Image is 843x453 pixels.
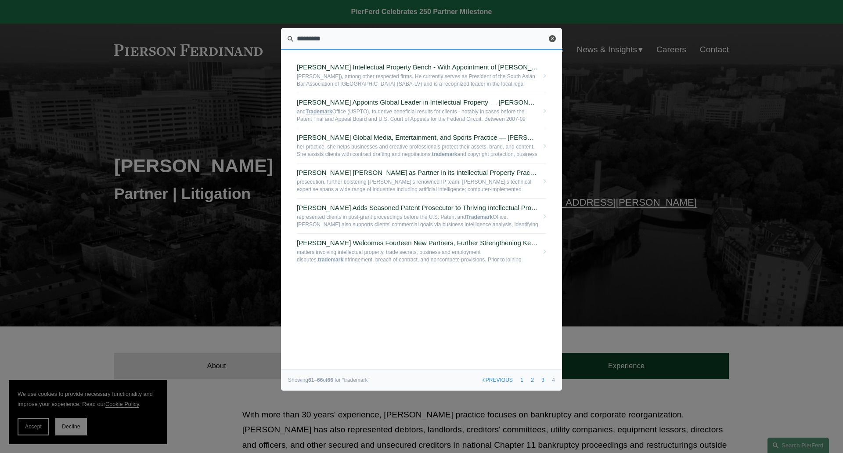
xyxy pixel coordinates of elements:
[297,249,538,262] span: matters involving intellectual property, trade secrets, business and employment disputes, infring...
[288,377,370,383] div: Showing – of
[432,151,458,157] em: trademark
[297,169,538,177] span: [PERSON_NAME] [PERSON_NAME] as Partner in its Intellectual Property Practice — [PERSON_NAME]
[549,370,558,391] a: 4
[297,98,538,106] span: [PERSON_NAME] Appoints Global Leader in Intellectual Property — [PERSON_NAME]
[297,163,546,199] a: [PERSON_NAME] [PERSON_NAME] as Partner in its Intellectual Property Practice — [PERSON_NAME] pros...
[297,128,546,163] a: [PERSON_NAME] Global Media, Entertainment, and Sports Practice — [PERSON_NAME] her practice, she ...
[517,370,526,391] a: 1
[549,35,556,42] a: Close
[297,199,546,234] a: [PERSON_NAME] Adds Seasoned Patent Prosecutor to Thriving Intellectual Property Department — [PER...
[297,73,538,87] span: [PERSON_NAME]), among other respected firms. He currently serves as President of the South Asian ...
[335,377,369,383] span: for “trademark”
[297,63,538,71] span: [PERSON_NAME] Intellectual Property Bench - With Appointment of [PERSON_NAME] as Partner — [PERSO...
[281,28,562,50] input: Search this site
[297,58,546,93] a: [PERSON_NAME] Intellectual Property Bench - With Appointment of [PERSON_NAME] as Partner — [PERSO...
[297,134,538,141] span: [PERSON_NAME] Global Media, Entertainment, and Sports Practice — [PERSON_NAME]
[466,214,493,220] em: Trademark
[297,108,538,122] span: and Office (USPTO), to derive beneficial results for clients - notably in cases before the Patent...
[297,214,538,227] span: represented clients in post-grant proceedings before the U.S. Patent and Office. [PERSON_NAME] al...
[528,370,537,391] a: 2
[297,204,538,212] span: [PERSON_NAME] Adds Seasoned Patent Prosecutor to Thriving Intellectual Property Department — [PER...
[327,377,333,383] strong: 66
[297,239,538,247] span: [PERSON_NAME] Welcomes Fourteen New Partners, Further Strengthening Key Departments — [PERSON_NAM...
[538,370,548,391] a: 3
[297,93,546,128] a: [PERSON_NAME] Appoints Global Leader in Intellectual Property — [PERSON_NAME] andTrademarkOffice ...
[308,377,314,383] strong: 61
[297,178,538,192] span: prosecution, further bolstering [PERSON_NAME]’s renowned IP team. [PERSON_NAME]’s technical exper...
[479,370,516,391] a: previous
[306,109,332,115] em: Trademark
[297,143,538,157] span: her practice, she helps businesses and creative professionals protect their assets, brand, and co...
[297,234,546,268] a: [PERSON_NAME] Welcomes Fourteen New Partners, Further Strengthening Key Departments — [PERSON_NAM...
[317,377,323,383] strong: 66
[318,257,343,263] em: trademark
